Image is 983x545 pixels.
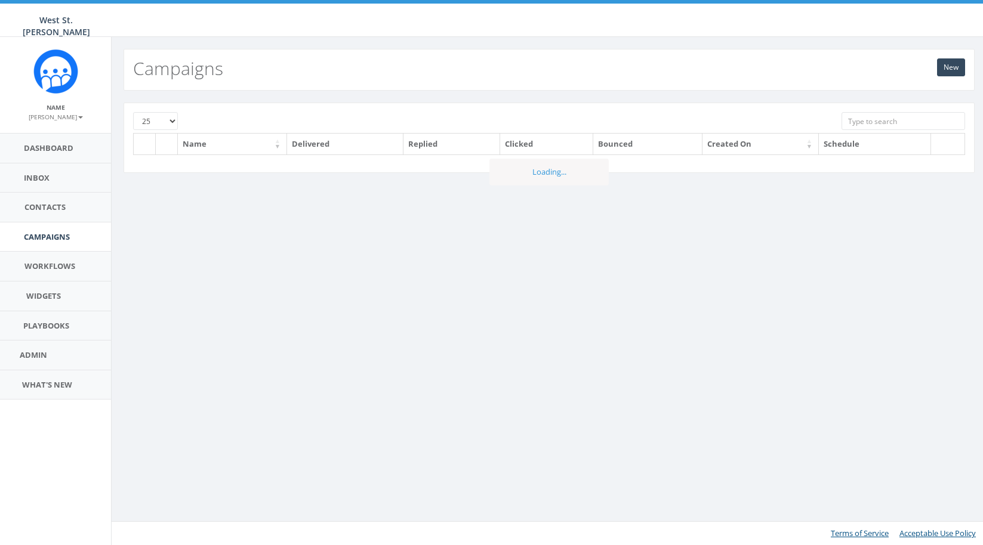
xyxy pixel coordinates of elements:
span: Contacts [24,202,66,212]
span: Inbox [24,172,50,183]
th: Name [178,134,287,154]
span: What's New [22,379,72,390]
th: Delivered [287,134,403,154]
input: Type to search [842,112,965,130]
a: Acceptable Use Policy [899,528,976,538]
span: Widgets [26,290,61,301]
span: Campaigns [24,231,70,242]
span: Playbooks [23,320,69,331]
h2: Campaigns [133,58,223,78]
th: Schedule [819,134,931,154]
small: Name [47,103,65,112]
img: Rally_Corp_Icon_1.png [33,49,78,94]
span: Workflows [24,261,75,271]
a: Terms of Service [831,528,889,538]
th: Replied [403,134,500,154]
div: Loading... [489,159,609,185]
th: Created On [702,134,819,154]
span: Dashboard [24,143,73,153]
th: Bounced [593,134,702,154]
a: New [937,58,965,76]
a: [PERSON_NAME] [29,111,83,122]
small: [PERSON_NAME] [29,113,83,121]
span: Admin [20,349,47,360]
th: Clicked [500,134,593,154]
span: West St. [PERSON_NAME] [23,14,90,38]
